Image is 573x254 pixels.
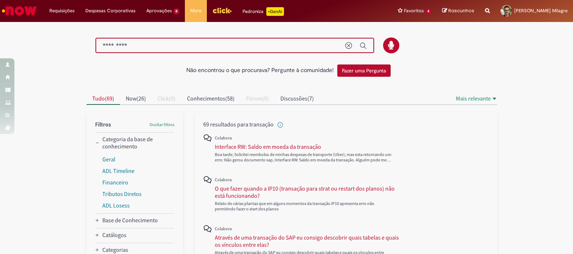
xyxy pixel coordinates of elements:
[442,8,474,14] a: Rascunhos
[173,8,179,14] span: 8
[190,7,201,14] span: More
[1,4,38,18] img: ServiceNow
[514,8,568,14] span: [PERSON_NAME] Milagre
[212,5,232,16] img: click_logo_yellow_360x200.png
[186,67,334,74] h2: Não encontrou o que procurava? Pergunte à comunidade!
[448,7,474,14] span: Rascunhos
[425,8,431,14] span: 4
[49,7,75,14] span: Requisições
[85,7,136,14] span: Despesas Corporativas
[404,7,424,14] span: Favoritos
[243,7,284,16] div: Padroniza
[337,64,391,77] button: Fazer uma Pergunta
[266,7,284,16] p: +GenAi
[146,7,172,14] span: Aprovações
